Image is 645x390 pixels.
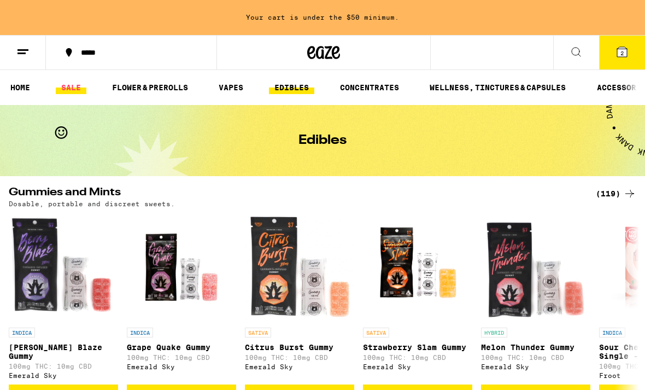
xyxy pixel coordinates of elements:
img: Emerald Sky - Strawberry Slam Gummy [363,213,472,322]
p: Citrus Burst Gummy [245,343,354,352]
a: WELLNESS, TINCTURES & CAPSULES [424,81,571,94]
p: 100mg THC: 10mg CBD [9,363,118,370]
a: Open page for Grape Quake Gummy from Emerald Sky [127,213,236,385]
p: Strawberry Slam Gummy [363,343,472,352]
p: [PERSON_NAME] Blaze Gummy [9,343,118,360]
button: 2 [599,36,645,69]
p: 100mg THC: 10mg CBD [127,354,236,361]
p: Dosable, portable and discreet sweets. [9,200,175,207]
div: Emerald Sky [481,363,590,370]
div: Emerald Sky [245,363,354,370]
img: Emerald Sky - Berry Blaze Gummy [9,213,118,322]
p: 100mg THC: 10mg CBD [481,354,590,361]
a: Open page for Berry Blaze Gummy from Emerald Sky [9,213,118,385]
img: Emerald Sky - Citrus Burst Gummy [245,213,354,322]
h2: Gummies and Mints [9,187,583,200]
p: Grape Quake Gummy [127,343,236,352]
span: 2 [620,50,624,56]
p: 100mg THC: 10mg CBD [363,354,472,361]
p: Melon Thunder Gummy [481,343,590,352]
div: Emerald Sky [363,363,472,370]
a: Open page for Citrus Burst Gummy from Emerald Sky [245,213,354,385]
a: HOME [5,81,36,94]
a: CONCENTRATES [335,81,404,94]
a: Open page for Strawberry Slam Gummy from Emerald Sky [363,213,472,385]
img: Emerald Sky - Melon Thunder Gummy [481,213,590,322]
img: Emerald Sky - Grape Quake Gummy [127,213,236,322]
a: (119) [596,187,636,200]
div: Emerald Sky [9,372,118,379]
a: EDIBLES [269,81,314,94]
span: Help [25,8,48,18]
p: INDICA [9,328,35,337]
p: SATIVA [245,328,271,337]
a: FLOWER & PREROLLS [107,81,193,94]
a: VAPES [213,81,249,94]
h1: Edibles [298,134,347,147]
p: 100mg THC: 10mg CBD [245,354,354,361]
a: Open page for Melon Thunder Gummy from Emerald Sky [481,213,590,385]
p: INDICA [127,328,153,337]
p: HYBRID [481,328,507,337]
p: SATIVA [363,328,389,337]
div: Emerald Sky [127,363,236,370]
p: INDICA [599,328,625,337]
a: SALE [56,81,86,94]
